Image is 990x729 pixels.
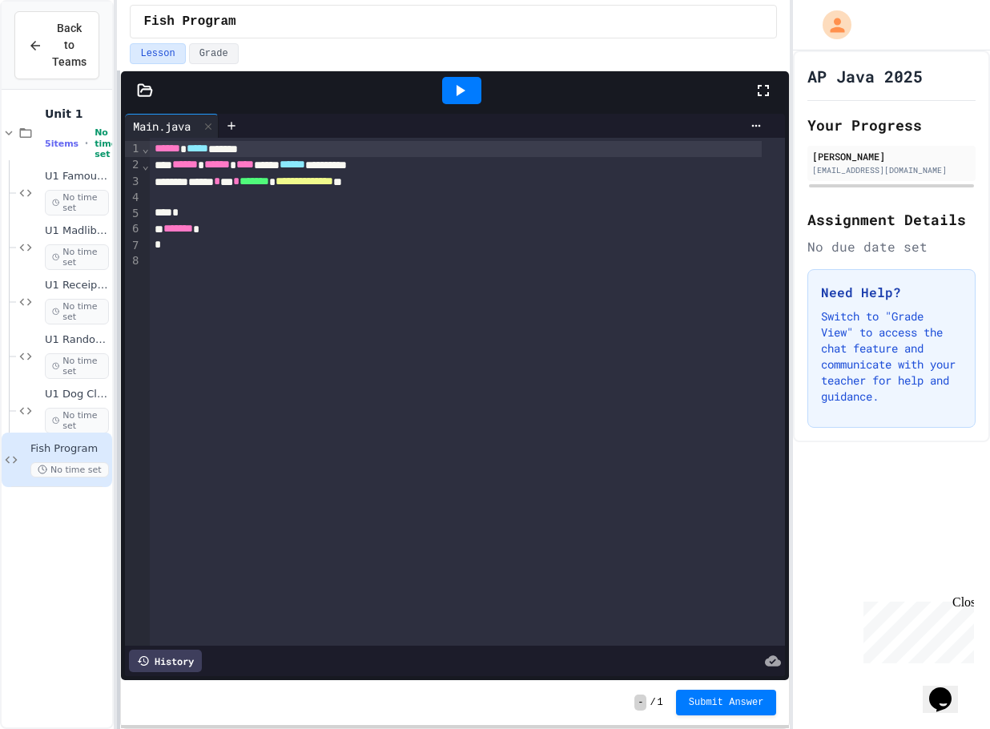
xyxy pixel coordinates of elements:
[189,43,239,64] button: Grade
[45,190,109,215] span: No time set
[45,299,109,324] span: No time set
[45,388,109,401] span: U1 Dog Class Practice
[45,353,109,379] span: No time set
[45,244,109,270] span: No time set
[52,20,87,70] span: Back to Teams
[143,12,235,31] span: Fish Program
[806,6,855,43] div: My Account
[812,149,971,163] div: [PERSON_NAME]
[45,279,109,292] span: U1 Receipt Lab 1&2
[807,237,976,256] div: No due date set
[821,283,962,302] h3: Need Help?
[807,208,976,231] h2: Assignment Details
[30,462,109,477] span: No time set
[923,665,974,713] iframe: chat widget
[45,170,109,183] span: U1 Famous Quote Program
[807,114,976,136] h2: Your Progress
[45,107,109,121] span: Unit 1
[14,11,99,79] button: Back to Teams
[95,127,117,159] span: No time set
[45,408,109,433] span: No time set
[6,6,111,102] div: Chat with us now!Close
[45,333,109,347] span: U1 Randoms Practice
[857,595,974,663] iframe: chat widget
[130,43,185,64] button: Lesson
[821,308,962,405] p: Switch to "Grade View" to access the chat feature and communicate with your teacher for help and ...
[812,164,971,176] div: [EMAIL_ADDRESS][DOMAIN_NAME]
[85,137,88,150] span: •
[45,139,78,149] span: 5 items
[807,65,923,87] h1: AP Java 2025
[45,224,109,238] span: U1 Madlib Program
[30,442,109,456] span: Fish Program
